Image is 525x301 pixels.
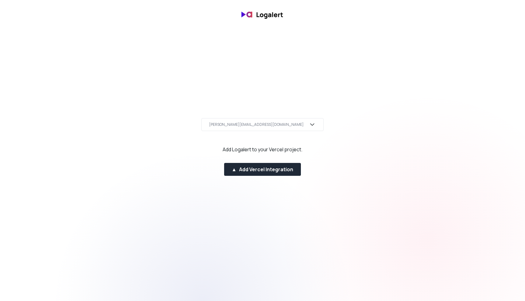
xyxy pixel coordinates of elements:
[201,118,324,131] button: [PERSON_NAME][EMAIL_ADDRESS][DOMAIN_NAME]
[209,122,304,127] div: [PERSON_NAME][EMAIL_ADDRESS][DOMAIN_NAME]
[223,146,302,153] div: Add Logalert to your Vercel project.
[238,7,287,22] img: banner logo
[232,166,294,173] div: ▲ Add Vercel Integration
[224,163,301,176] button: ▲ Add Vercel Integration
